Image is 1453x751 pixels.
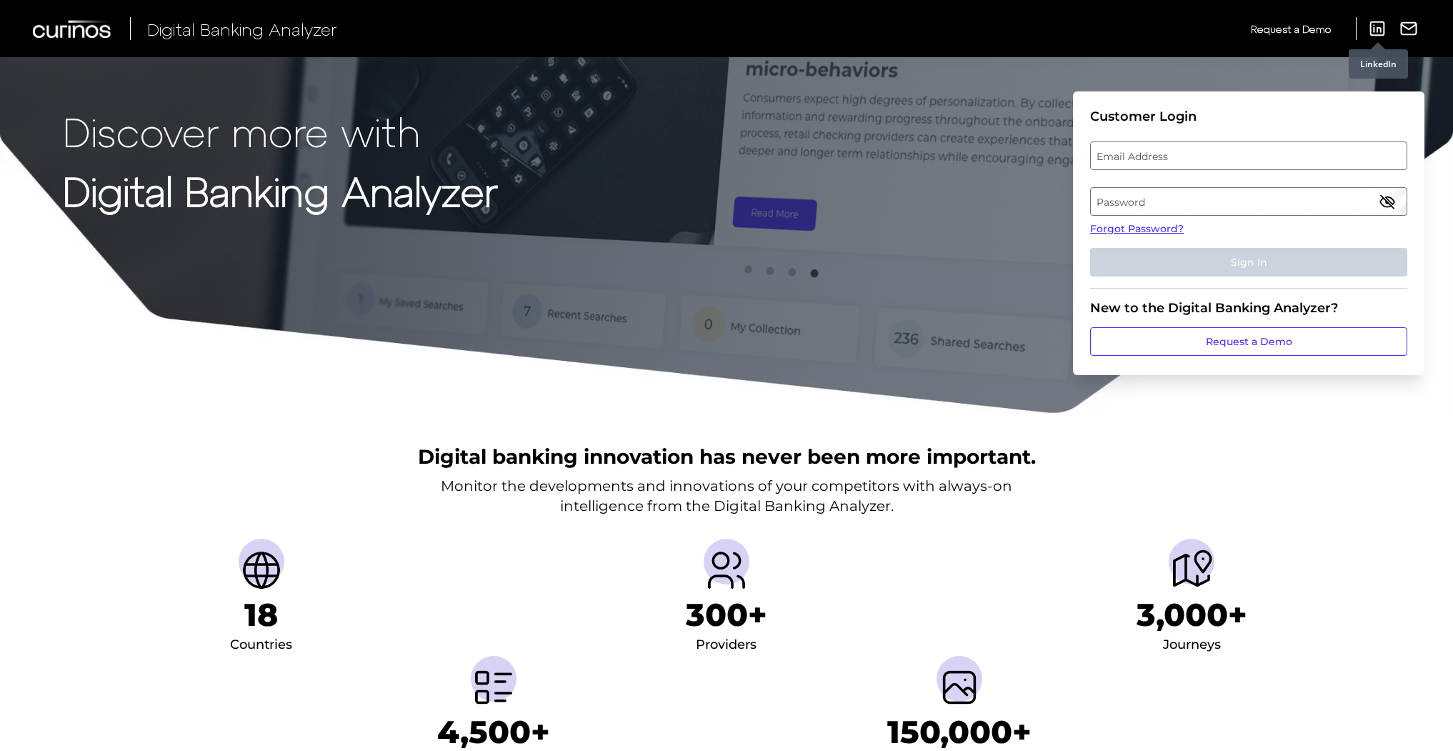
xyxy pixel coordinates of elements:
[441,476,1012,516] p: Monitor the developments and innovations of your competitors with always-on intelligence from the...
[239,547,284,593] img: Countries
[1090,248,1407,277] button: Sign In
[887,713,1032,751] h1: 150,000+
[230,634,292,657] div: Countries
[1251,17,1331,41] a: Request a Demo
[1137,596,1247,634] h1: 3,000+
[63,109,498,154] p: Discover more with
[33,20,113,38] img: Curinos
[1251,23,1331,35] span: Request a Demo
[418,443,1036,470] h2: Digital banking innovation has never been more important.
[437,713,550,751] h1: 4,500+
[471,665,516,710] img: Metrics
[686,596,767,634] h1: 300+
[1090,327,1407,356] a: Request a Demo
[704,547,749,593] img: Providers
[1349,49,1408,79] div: LinkedIn
[1091,143,1406,169] label: Email Address
[1090,300,1407,316] div: New to the Digital Banking Analyzer?
[1163,634,1221,657] div: Journeys
[1091,189,1406,214] label: Password
[1090,109,1407,124] div: Customer Login
[1169,547,1214,593] img: Journeys
[244,596,278,634] h1: 18
[937,665,982,710] img: Screenshots
[147,19,337,39] span: Digital Banking Analyzer
[63,166,498,214] strong: Digital Banking Analyzer
[1090,222,1407,237] a: Forgot Password?
[696,634,757,657] div: Providers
